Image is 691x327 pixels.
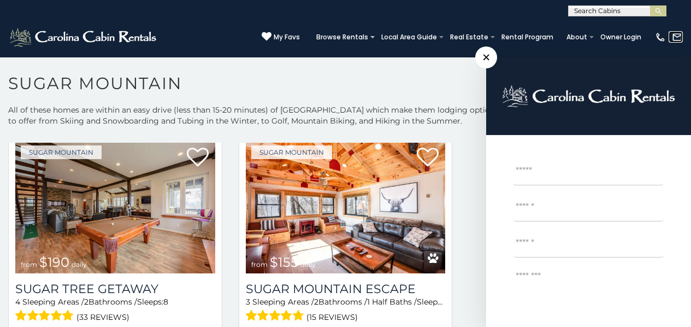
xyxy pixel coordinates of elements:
[672,32,683,43] img: mail-regular-white.png
[21,260,37,268] span: from
[8,26,160,48] img: White-1-2.png
[251,145,332,159] a: Sugar Mountain
[246,296,446,324] div: Sleeping Areas / Bathrooms / Sleeps:
[306,310,358,324] span: (15 reviews)
[502,85,675,108] img: logo
[84,297,88,307] span: 2
[300,260,316,268] span: daily
[595,30,647,45] a: Owner Login
[15,296,215,324] div: Sleeping Areas / Bathrooms / Sleeps:
[39,254,69,270] span: $190
[311,30,374,45] a: Browse Rentals
[246,282,446,296] a: Sugar Mountain Escape
[15,140,215,274] img: Sugar Tree Getaway
[15,282,215,296] a: Sugar Tree Getaway
[15,297,20,307] span: 4
[21,145,102,159] a: Sugar Mountain
[561,30,593,45] a: About
[376,30,442,45] a: Local Area Guide
[15,140,215,274] a: Sugar Tree Getaway from $190 daily
[367,297,417,307] span: 1 Half Baths /
[274,32,300,42] span: My Favs
[445,30,494,45] a: Real Estate
[251,260,268,268] span: from
[475,46,497,68] span: ×
[417,147,439,170] a: Add to favorites
[72,260,87,268] span: daily
[270,254,298,270] span: $155
[262,32,300,43] a: My Favs
[246,140,446,274] a: Sugar Mountain Escape from $155 daily
[314,297,318,307] span: 2
[655,32,666,43] img: phone-regular-white.png
[246,140,446,274] img: Sugar Mountain Escape
[187,147,209,170] a: Add to favorites
[246,297,250,307] span: 3
[163,297,168,307] span: 8
[443,297,448,307] span: 8
[76,310,129,324] span: (33 reviews)
[496,30,559,45] a: Rental Program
